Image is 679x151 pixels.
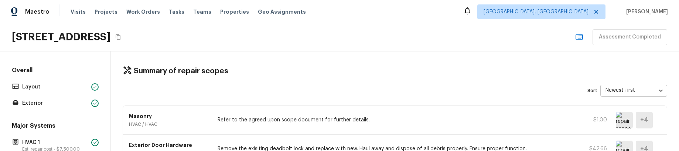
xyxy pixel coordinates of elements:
div: Newest first [600,81,667,100]
p: Exterior Door Hardware [129,141,209,149]
span: Tasks [169,9,184,14]
span: Work Orders [126,8,160,16]
span: Maestro [25,8,50,16]
p: Exterior [22,100,88,107]
img: repair scope asset [616,112,633,128]
h5: Overall [10,66,100,76]
span: [GEOGRAPHIC_DATA], [GEOGRAPHIC_DATA] [484,8,588,16]
h2: [STREET_ADDRESS] [12,30,110,44]
button: Copy Address [113,32,123,42]
span: Teams [193,8,211,16]
span: Properties [220,8,249,16]
p: HVAC / HVAC [129,121,209,127]
h5: Major Systems [10,122,100,131]
p: Refer to the agreed upon scope document for further details. [218,116,565,124]
p: Sort [587,88,597,94]
span: [PERSON_NAME] [623,8,668,16]
span: Projects [95,8,117,16]
span: Visits [71,8,86,16]
p: HVAC 1 [22,139,88,146]
h4: Summary of repair scopes [134,66,228,76]
p: Layout [22,83,88,91]
span: Geo Assignments [258,8,306,16]
p: Masonry [129,113,209,120]
h5: + 4 [640,116,648,124]
p: $1.00 [574,116,607,124]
